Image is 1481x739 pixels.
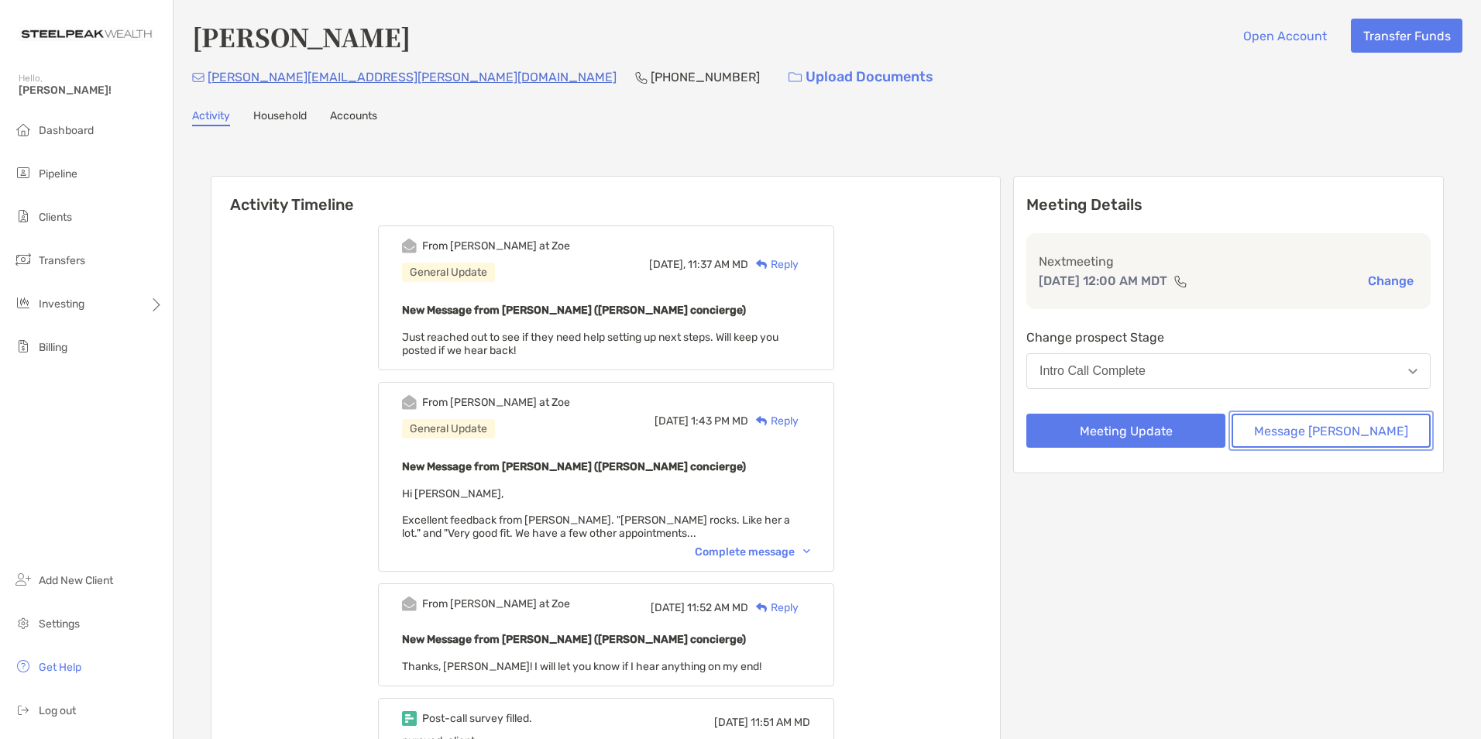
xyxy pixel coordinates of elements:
p: Change prospect Stage [1026,328,1431,347]
img: Event icon [402,395,417,410]
span: 1:43 PM MD [691,414,748,428]
p: [PERSON_NAME][EMAIL_ADDRESS][PERSON_NAME][DOMAIN_NAME] [208,67,617,87]
div: Complete message [695,545,810,559]
div: From [PERSON_NAME] at Zoe [422,396,570,409]
a: Accounts [330,109,377,126]
span: [DATE] [714,716,748,729]
button: Transfer Funds [1351,19,1462,53]
img: Event icon [402,711,417,726]
img: Phone Icon [635,71,648,84]
b: New Message from [PERSON_NAME] ([PERSON_NAME] concierge) [402,633,746,646]
span: [DATE] [655,414,689,428]
button: Meeting Update [1026,414,1225,448]
span: Dashboard [39,124,94,137]
h6: Activity Timeline [211,177,1000,214]
img: Email Icon [192,73,204,82]
button: Message [PERSON_NAME] [1232,414,1431,448]
a: Upload Documents [778,60,943,94]
img: billing icon [14,337,33,356]
img: settings icon [14,614,33,632]
div: Reply [748,413,799,429]
a: Household [253,109,307,126]
span: Get Help [39,661,81,674]
img: button icon [789,72,802,83]
div: From [PERSON_NAME] at Zoe [422,597,570,610]
span: Investing [39,297,84,311]
p: [PHONE_NUMBER] [651,67,760,87]
div: From [PERSON_NAME] at Zoe [422,239,570,253]
img: clients icon [14,207,33,225]
span: Add New Client [39,574,113,587]
div: Post-call survey filled. [422,712,532,725]
span: Log out [39,704,76,717]
p: Meeting Details [1026,195,1431,215]
img: logout icon [14,700,33,719]
img: communication type [1173,275,1187,287]
h4: [PERSON_NAME] [192,19,411,54]
button: Change [1363,273,1418,289]
span: Settings [39,617,80,631]
img: get-help icon [14,657,33,675]
span: [PERSON_NAME]! [19,84,163,97]
img: Zoe Logo [19,6,154,62]
img: pipeline icon [14,163,33,182]
img: add_new_client icon [14,570,33,589]
img: transfers icon [14,250,33,269]
a: Activity [192,109,230,126]
img: Chevron icon [803,549,810,554]
img: Open dropdown arrow [1408,369,1417,374]
div: Intro Call Complete [1039,364,1146,378]
b: New Message from [PERSON_NAME] ([PERSON_NAME] concierge) [402,460,746,473]
img: investing icon [14,294,33,312]
img: Reply icon [756,603,768,613]
span: 11:52 AM MD [687,601,748,614]
p: Next meeting [1039,252,1418,271]
img: Event icon [402,239,417,253]
span: Pipeline [39,167,77,180]
span: 11:37 AM MD [688,258,748,271]
button: Open Account [1231,19,1338,53]
span: Billing [39,341,67,354]
span: Hi [PERSON_NAME], Excellent feedback from [PERSON_NAME]. "[PERSON_NAME] rocks. Like her a lot." a... [402,487,790,540]
div: Reply [748,256,799,273]
span: Thanks, [PERSON_NAME]! I will let you know if I hear anything on my end! [402,660,761,673]
div: Reply [748,600,799,616]
span: [DATE] [651,601,685,614]
span: [DATE], [649,258,686,271]
span: Transfers [39,254,85,267]
span: Just reached out to see if they need help setting up next steps. Will keep you posted if we hear ... [402,331,778,357]
img: Reply icon [756,260,768,270]
span: 11:51 AM MD [751,716,810,729]
div: General Update [402,263,495,282]
img: dashboard icon [14,120,33,139]
img: Event icon [402,596,417,611]
div: General Update [402,419,495,438]
p: [DATE] 12:00 AM MDT [1039,271,1167,290]
b: New Message from [PERSON_NAME] ([PERSON_NAME] concierge) [402,304,746,317]
button: Intro Call Complete [1026,353,1431,389]
span: Clients [39,211,72,224]
img: Reply icon [756,416,768,426]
